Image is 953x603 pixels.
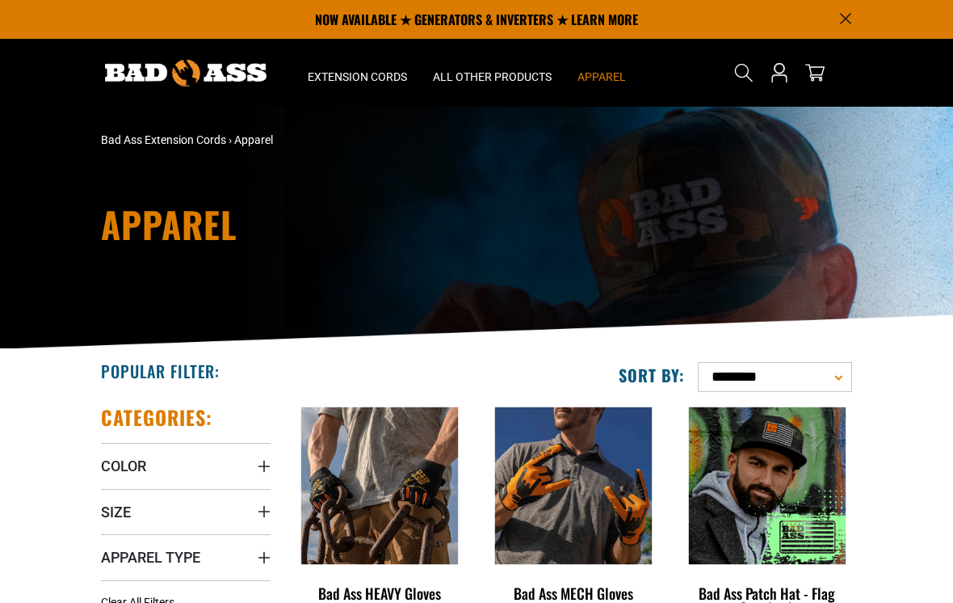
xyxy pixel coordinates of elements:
[101,132,594,149] nav: breadcrumbs
[101,405,212,430] h2: Categories:
[680,407,854,564] img: multicam black
[234,133,273,146] span: Apparel
[489,586,658,601] div: Bad Ass MECH Gloves
[101,489,271,534] summary: Size
[308,70,407,84] span: Extension Cords
[577,70,626,84] span: Apparel
[619,365,685,386] label: Sort by:
[101,361,220,382] h2: Popular Filter:
[565,39,639,107] summary: Apparel
[486,407,661,564] img: orange
[101,503,131,521] span: Size
[101,457,146,475] span: Color
[101,534,271,580] summary: Apparel Type
[292,407,467,564] img: Bad Ass HEAVY Gloves
[295,586,464,601] div: Bad Ass HEAVY Gloves
[105,60,267,86] img: Bad Ass Extension Cords
[101,133,226,146] a: Bad Ass Extension Cords
[731,60,757,86] summary: Search
[433,70,552,84] span: All Other Products
[229,133,232,146] span: ›
[420,39,565,107] summary: All Other Products
[101,548,200,567] span: Apparel Type
[295,39,420,107] summary: Extension Cords
[101,207,723,242] h1: Apparel
[101,443,271,488] summary: Color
